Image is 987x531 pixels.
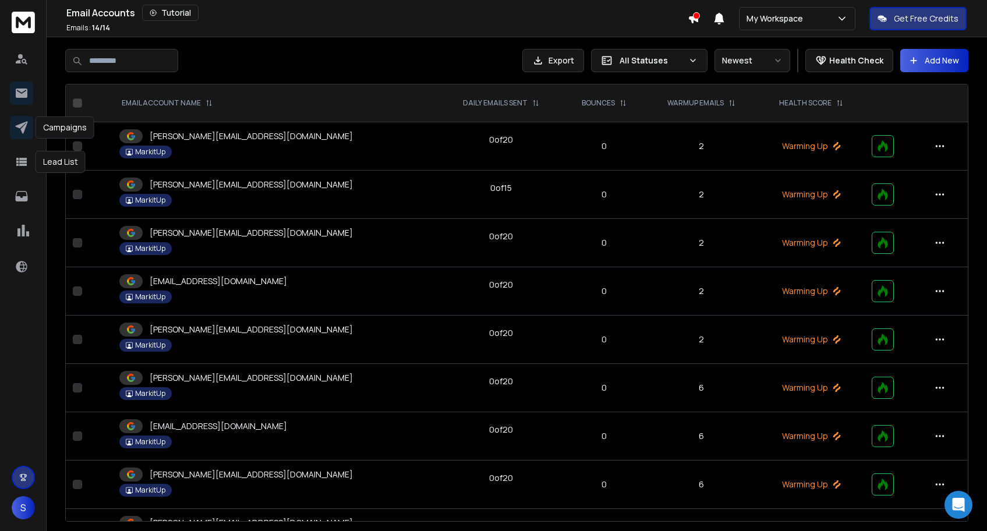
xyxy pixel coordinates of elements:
td: 2 [645,316,758,364]
span: 14 / 14 [92,23,110,33]
p: 0 [569,140,638,152]
div: 0 of 20 [489,424,513,436]
td: 2 [645,219,758,267]
td: 2 [645,171,758,219]
p: Warming Up [765,189,858,200]
div: 0 of 20 [489,231,513,242]
p: MarkitUp [135,196,165,205]
p: WARMUP EMAILS [667,98,724,108]
div: EMAIL ACCOUNT NAME [122,98,213,108]
p: Health Check [829,55,883,66]
p: [PERSON_NAME][EMAIL_ADDRESS][DOMAIN_NAME] [150,130,353,142]
p: 0 [569,237,638,249]
p: [EMAIL_ADDRESS][DOMAIN_NAME] [150,275,287,287]
p: Warming Up [765,430,858,442]
div: Campaigns [36,116,94,139]
p: [PERSON_NAME][EMAIL_ADDRESS][DOMAIN_NAME] [150,179,353,190]
button: Tutorial [142,5,199,21]
button: Get Free Credits [869,7,967,30]
td: 2 [645,267,758,316]
p: 0 [569,479,638,490]
div: 0 of 20 [489,134,513,146]
button: S [12,496,35,519]
p: MarkitUp [135,341,165,350]
p: 0 [569,430,638,442]
div: Lead List [36,151,86,173]
p: [PERSON_NAME][EMAIL_ADDRESS][DOMAIN_NAME] [150,372,353,384]
p: Emails : [66,23,110,33]
p: Warming Up [765,479,858,490]
p: HEALTH SCORE [779,98,832,108]
button: Newest [714,49,790,72]
p: [PERSON_NAME][EMAIL_ADDRESS][DOMAIN_NAME] [150,469,353,480]
p: 0 [569,285,638,297]
td: 2 [645,122,758,171]
p: Get Free Credits [894,13,958,24]
div: 0 of 20 [489,327,513,339]
p: Warming Up [765,140,858,152]
div: 0 of 20 [489,279,513,291]
td: 6 [645,412,758,461]
td: 6 [645,364,758,412]
button: Add New [900,49,968,72]
p: MarkitUp [135,292,165,302]
p: 0 [569,334,638,345]
p: MarkitUp [135,389,165,398]
p: [PERSON_NAME][EMAIL_ADDRESS][DOMAIN_NAME] [150,324,353,335]
p: 0 [569,189,638,200]
p: All Statuses [620,55,684,66]
p: MarkitUp [135,244,165,253]
p: MarkitUp [135,486,165,495]
p: MarkitUp [135,147,165,157]
p: MarkitUp [135,437,165,447]
button: Health Check [805,49,893,72]
p: [PERSON_NAME][EMAIL_ADDRESS][DOMAIN_NAME] [150,227,353,239]
p: DAILY EMAILS SENT [463,98,528,108]
p: Warming Up [765,334,858,345]
p: [EMAIL_ADDRESS][DOMAIN_NAME] [150,420,287,432]
p: BOUNCES [582,98,615,108]
p: My Workspace [747,13,808,24]
div: 0 of 20 [489,472,513,484]
button: Export [522,49,584,72]
td: 6 [645,461,758,509]
div: 0 of 15 [490,182,512,194]
div: Open Intercom Messenger [944,491,972,519]
p: [PERSON_NAME][EMAIL_ADDRESS][DOMAIN_NAME] [150,517,353,529]
p: Warming Up [765,237,858,249]
p: Warming Up [765,382,858,394]
p: Warming Up [765,285,858,297]
p: 0 [569,382,638,394]
div: Email Accounts [66,5,688,21]
div: 0 of 20 [489,376,513,387]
